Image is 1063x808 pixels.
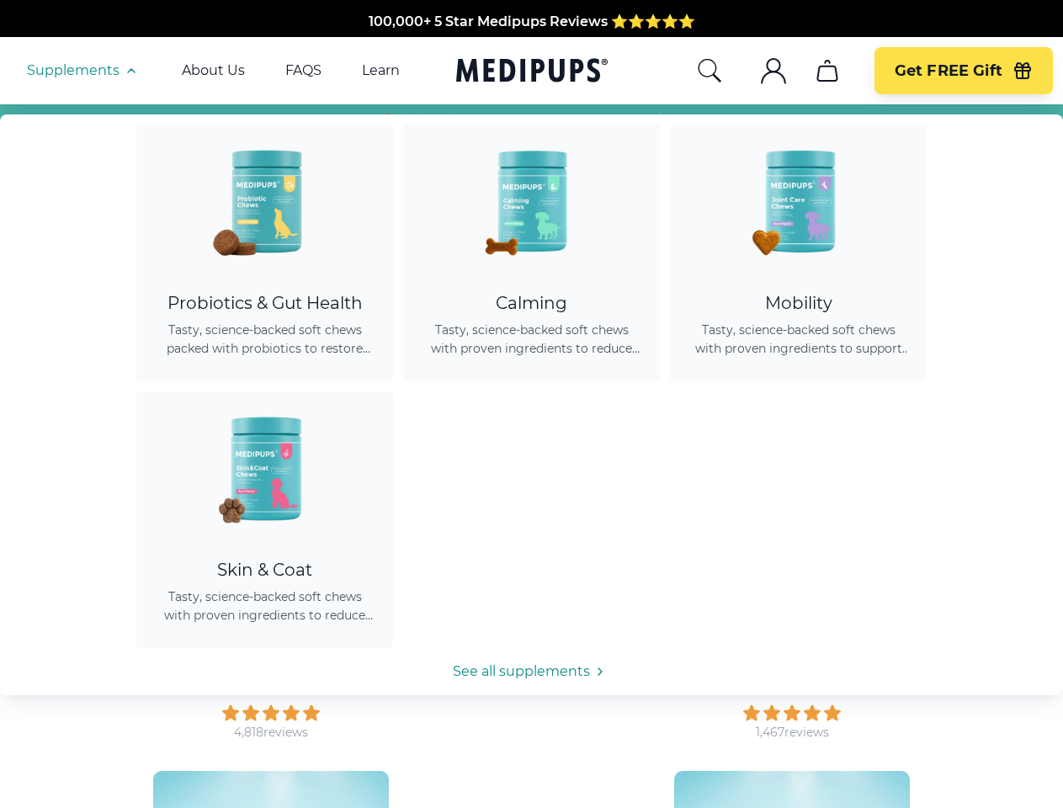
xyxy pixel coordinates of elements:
div: 4,818 reviews [234,725,308,741]
button: cart [807,50,848,91]
a: Calming Dog Chews - MedipupsCalmingTasty, science-backed soft chews with proven ingredients to re... [403,125,660,381]
div: Skin & Coat [157,560,373,581]
img: Skin & Coat Chews - Medipups [189,391,341,543]
div: Mobility [690,293,906,314]
span: Get FREE Gift [895,61,1002,81]
div: Calming [423,293,640,314]
a: About Us [182,62,245,79]
span: Made In The [GEOGRAPHIC_DATA] from domestic & globally sourced ingredients [252,33,811,49]
span: Tasty, science-backed soft chews packed with probiotics to restore gut balance, ease itching, sup... [157,321,373,358]
span: 100,000+ 5 Star Medipups Reviews ⭐️⭐️⭐️⭐️⭐️ [369,13,695,29]
a: FAQS [285,62,322,79]
div: 1,467 reviews [756,725,829,741]
button: Get FREE Gift [874,47,1053,94]
span: Tasty, science-backed soft chews with proven ingredients to reduce anxiety, promote relaxation, a... [423,321,640,358]
button: search [696,57,723,84]
span: Tasty, science-backed soft chews with proven ingredients to reduce shedding, promote healthy skin... [157,587,373,625]
button: account [753,50,794,91]
img: Joint Care Chews - Medipups [723,125,874,276]
a: Learn [362,62,400,79]
span: Tasty, science-backed soft chews with proven ingredients to support joint health, improve mobilit... [690,321,906,358]
a: Joint Care Chews - MedipupsMobilityTasty, science-backed soft chews with proven ingredients to su... [670,125,927,381]
img: Calming Dog Chews - Medipups [456,125,608,276]
a: Probiotic Dog Chews - MedipupsProbiotics & Gut HealthTasty, science-backed soft chews packed with... [136,125,393,381]
span: Supplements [27,62,120,79]
button: Supplements [27,61,141,81]
div: Probiotics & Gut Health [157,293,373,314]
a: Skin & Coat Chews - MedipupsSkin & CoatTasty, science-backed soft chews with proven ingredients t... [136,391,393,648]
a: Medipups [456,55,608,89]
img: Probiotic Dog Chews - Medipups [189,125,341,276]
